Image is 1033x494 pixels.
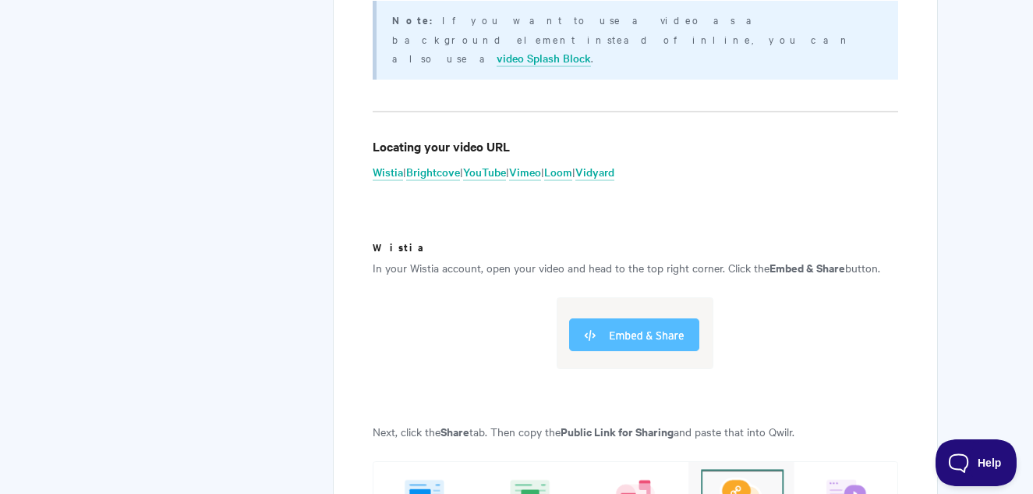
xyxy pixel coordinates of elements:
[373,258,897,277] p: In your Wistia account, open your video and head to the top right corner. Click the button.
[509,164,541,181] a: Vimeo
[373,240,897,254] h5: Wistia
[544,164,572,181] a: Loom
[936,439,1017,486] iframe: Toggle Customer Support
[440,423,469,439] strong: Share
[392,10,878,67] p: If you want to use a video as a background element instead of inline, you can also use a .
[373,137,897,156] h4: Locating your video URL
[373,422,897,441] p: Next, click the tab. Then copy the and paste that into Qwilr.
[373,164,403,181] a: Wistia
[769,259,845,275] strong: Embed & Share
[392,12,442,27] strong: Note:
[373,162,897,181] p: | | | | |
[561,423,674,439] strong: Public Link for Sharing
[497,50,591,67] a: video Splash Block
[406,164,460,181] a: Brightcove
[575,164,614,181] a: Vidyard
[463,164,506,181] a: YouTube
[557,297,713,369] img: file-I7jIm75bV8.png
